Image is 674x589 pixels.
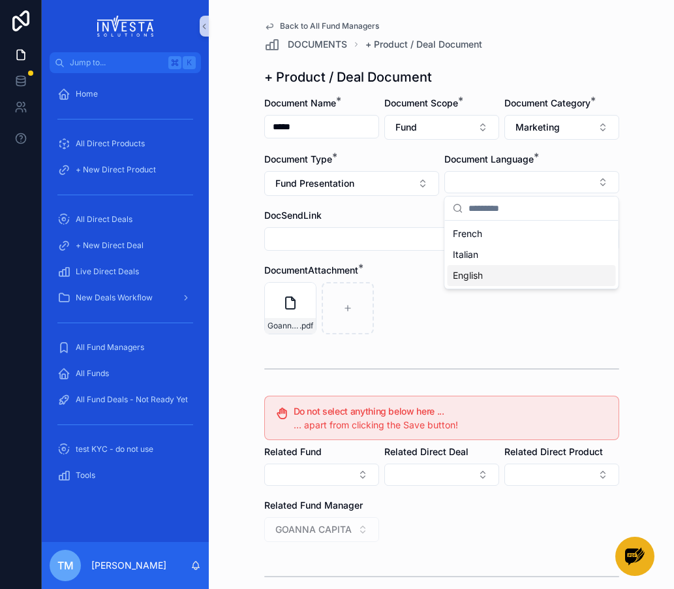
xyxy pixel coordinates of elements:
a: All Fund Deals - Not Ready Yet [50,388,201,411]
img: App logo [97,16,154,37]
button: Select Button [444,171,619,193]
span: + New Direct Deal [76,240,144,251]
a: New Deals Workflow [50,286,201,310]
span: Document Scope [384,97,458,108]
a: + New Direct Deal [50,234,201,257]
button: Select Button [264,464,379,486]
span: Document Name [264,97,336,108]
a: test KYC - do not use [50,438,201,461]
button: Select Button [264,171,439,196]
span: .pdf [299,321,313,331]
span: + New Direct Product [76,165,156,175]
a: Live Direct Deals [50,260,201,283]
span: Marketing [515,121,560,134]
span: All Funds [76,368,109,379]
a: All Direct Products [50,132,201,155]
span: Goanna Fund V Global Tech Leaders [268,321,299,331]
span: English [453,269,483,282]
button: Select Button [504,464,619,486]
span: DOCUMENTS [288,38,347,51]
span: Related Direct Deal [384,446,468,457]
a: All Funds [50,362,201,385]
span: All Direct Deals [76,214,132,225]
button: Select Button [504,115,619,140]
a: + Product / Deal Document [365,38,482,51]
span: Related Fund Manager [264,500,363,511]
span: Italian [453,248,478,261]
span: All Fund Deals - Not Ready Yet [76,394,188,405]
span: Back to All Fund Managers [280,21,379,31]
h5: Do not select anything below here ... [294,407,608,416]
span: All Fund Managers [76,342,144,353]
span: French [453,227,482,240]
span: Live Direct Deals [76,266,139,277]
div: Suggestions [445,221,619,289]
button: Select Button [384,464,499,486]
button: Select Button [384,115,499,140]
a: Tools [50,464,201,487]
span: DocSendLink [264,210,322,221]
p: [PERSON_NAME] [91,559,166,572]
span: TM [57,558,74,573]
span: Document Category [504,97,590,108]
span: Related Fund [264,446,322,457]
span: K [184,57,194,68]
a: All Direct Deals [50,208,201,231]
span: ... apart from clicking the Save button! [294,419,458,430]
span: Home [76,89,98,99]
span: test KYC - do not use [76,444,153,454]
a: DOCUMENTS [264,37,347,52]
span: Jump to... [70,57,163,68]
div: ... apart from clicking the Save button! [294,419,608,432]
div: scrollable content [42,73,209,504]
img: Group%203%20(1)_LoaowYY4j.png [625,547,645,566]
a: All Fund Managers [50,336,201,359]
a: Back to All Fund Managers [264,21,379,31]
button: Jump to...K [50,52,201,73]
span: Document Language [444,153,534,165]
span: All Direct Products [76,138,145,149]
h1: + Product / Deal Document [264,68,432,86]
span: Fund [395,121,417,134]
span: Related Direct Product [504,446,603,457]
span: Tools [76,470,95,481]
a: + New Direct Product [50,158,201,182]
span: Fund Presentation [275,177,354,190]
span: Document Type [264,153,332,165]
a: Home [50,82,201,106]
span: New Deals Workflow [76,293,153,303]
span: DocumentAttachment [264,264,358,276]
